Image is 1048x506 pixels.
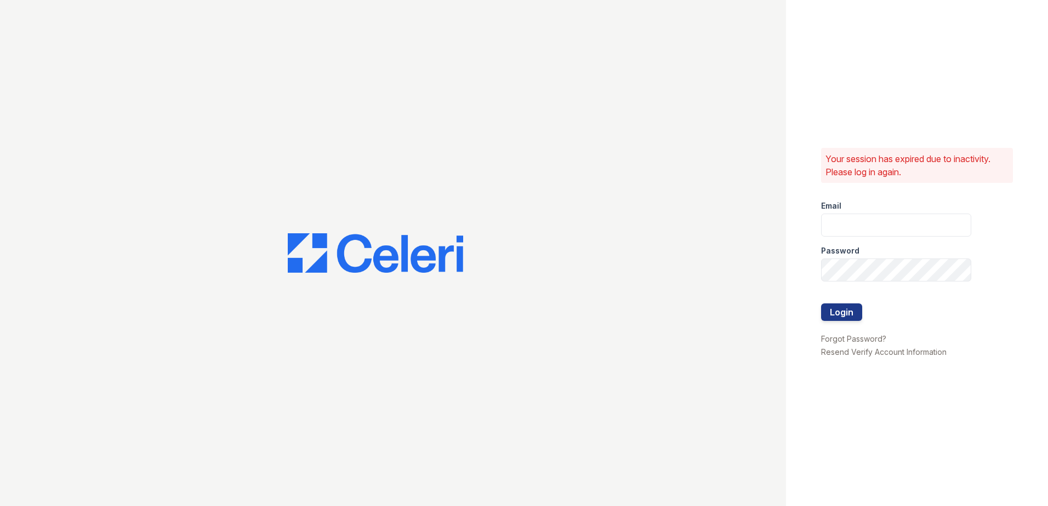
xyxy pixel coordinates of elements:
[288,233,463,273] img: CE_Logo_Blue-a8612792a0a2168367f1c8372b55b34899dd931a85d93a1a3d3e32e68fde9ad4.png
[821,245,859,256] label: Password
[821,347,947,357] a: Resend Verify Account Information
[821,303,862,321] button: Login
[821,334,886,343] a: Forgot Password?
[821,200,841,211] label: Email
[825,152,1009,179] p: Your session has expired due to inactivity. Please log in again.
